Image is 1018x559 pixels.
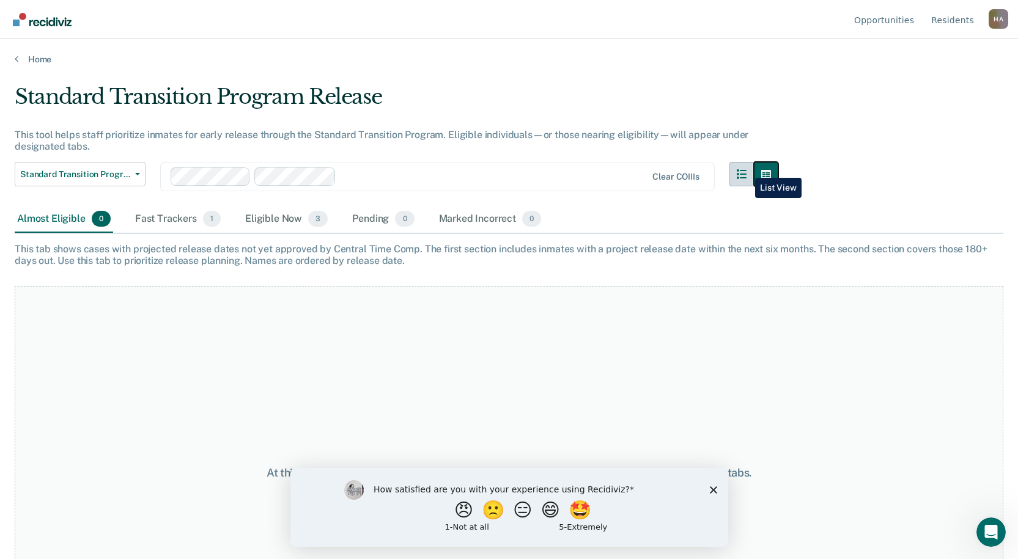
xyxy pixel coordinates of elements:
[308,211,328,227] span: 3
[652,172,699,182] div: Clear COIIIs
[92,211,111,227] span: 0
[133,206,223,233] div: Fast Trackers1
[15,162,146,186] button: Standard Transition Program Release
[15,54,1003,65] a: Home
[243,206,330,233] div: Eligible Now3
[203,211,221,227] span: 1
[989,9,1008,29] div: H A
[262,466,756,480] div: At this time, there are no residents who are Almost Eligible. Please navigate to one of the other...
[976,517,1006,547] iframe: Intercom live chat
[15,84,778,119] div: Standard Transition Program Release
[522,211,541,227] span: 0
[20,169,130,180] span: Standard Transition Program Release
[15,243,1003,266] div: This tab shows cases with projected release dates not yet approved by Central Time Comp. The firs...
[290,468,728,547] iframe: Survey by Kim from Recidiviz
[395,211,414,227] span: 0
[15,206,113,233] div: Almost Eligible0
[15,129,778,152] div: This tool helps staff prioritize inmates for early release through the Standard Transition Progra...
[989,9,1008,29] button: Profile dropdown button
[13,13,72,26] img: Recidiviz
[437,206,544,233] div: Marked Incorrect0
[350,206,416,233] div: Pending0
